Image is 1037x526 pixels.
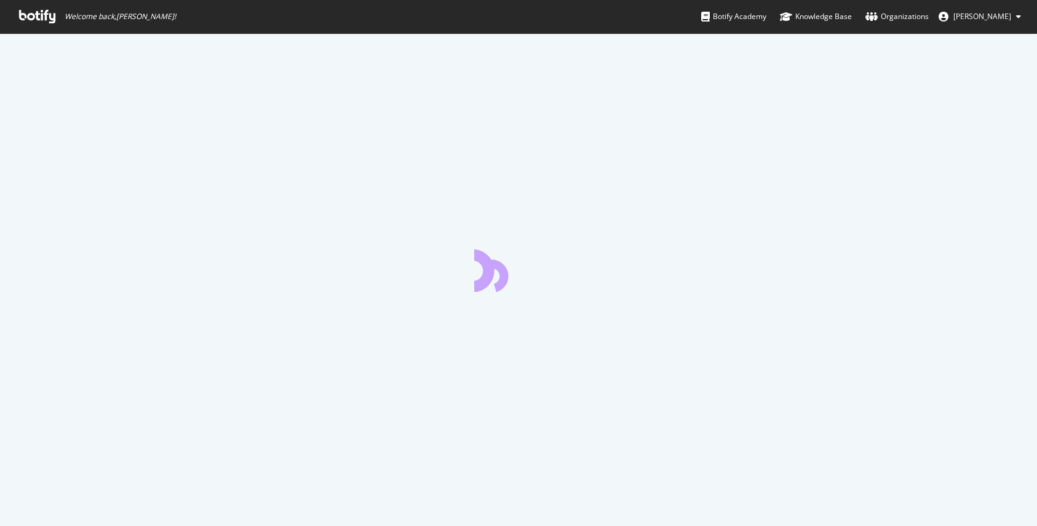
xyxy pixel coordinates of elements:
[929,7,1031,26] button: [PERSON_NAME]
[474,248,563,292] div: animation
[953,11,1011,22] span: Solveig Bianchi
[865,10,929,23] div: Organizations
[780,10,852,23] div: Knowledge Base
[701,10,766,23] div: Botify Academy
[65,12,176,22] span: Welcome back, [PERSON_NAME] !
